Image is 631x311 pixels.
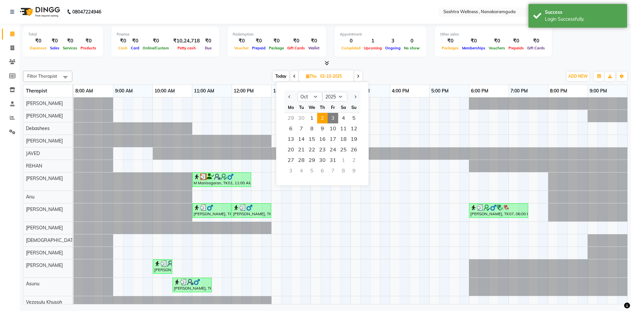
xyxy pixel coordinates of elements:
div: ₹0 [117,37,129,45]
div: Thursday, October 2, 2025 [317,113,328,123]
div: We [307,102,317,113]
a: 5:00 PM [430,86,450,96]
div: ₹0 [507,37,526,45]
div: Finance [117,32,214,37]
span: 14 [296,134,307,144]
span: 6 [286,123,296,134]
div: Friday, November 7, 2025 [328,166,338,176]
span: Memberships [460,46,487,50]
div: Fr [328,102,338,113]
a: 8:00 AM [74,86,95,96]
span: 5 [349,113,359,123]
div: ₹10,24,718 [171,37,202,45]
span: Package [267,46,286,50]
div: M Manisegaran, TK01, 11:00 AM-12:30 PM, CLASSIC MASSAGES -Deep Tissue Massage (90 mins ) [193,173,250,186]
button: Previous month [287,91,292,102]
span: Sales [48,46,61,50]
div: Saturday, October 18, 2025 [338,134,349,144]
div: ₹0 [487,37,507,45]
span: Prepaid [250,46,267,50]
span: 23 [317,144,328,155]
span: [PERSON_NAME] [26,175,63,181]
a: 6:00 PM [469,86,490,96]
button: Next month [352,91,358,102]
div: Monday, November 3, 2025 [286,166,296,176]
div: ₹0 [526,37,547,45]
div: ₹0 [307,37,321,45]
div: [PERSON_NAME], TK07, 06:00 PM-07:30 PM, CLASSIC MASSAGES -Deep Tissue Massage (90 mins ) [470,204,527,217]
div: Tuesday, November 4, 2025 [296,166,307,176]
span: Vezosulu Khusoh [26,299,62,305]
div: Saturday, November 8, 2025 [338,166,349,176]
span: [PERSON_NAME] [26,225,63,231]
span: Due [203,46,213,50]
span: 1 [307,113,317,123]
div: Wednesday, October 15, 2025 [307,134,317,144]
span: 15 [307,134,317,144]
div: Tuesday, September 30, 2025 [296,113,307,123]
div: Saturday, November 1, 2025 [338,155,349,166]
span: 17 [328,134,338,144]
b: 08047224946 [72,3,101,21]
span: [PERSON_NAME] [26,206,63,212]
span: Thu [304,74,318,79]
div: Thursday, October 23, 2025 [317,144,328,155]
a: 1:00 PM [271,86,292,96]
div: Tu [296,102,307,113]
div: Friday, October 3, 2025 [328,113,338,123]
span: Therapist [26,88,47,94]
div: ₹0 [460,37,487,45]
a: 11:00 AM [192,86,216,96]
span: 24 [328,144,338,155]
div: Mo [286,102,296,113]
span: 10 [328,123,338,134]
div: Wednesday, October 8, 2025 [307,123,317,134]
span: Wallet [307,46,321,50]
div: Monday, October 13, 2025 [286,134,296,144]
div: Tuesday, October 7, 2025 [296,123,307,134]
span: Asunu [26,281,39,287]
span: REHAN [26,163,42,169]
span: Debashees [26,125,50,131]
span: 19 [349,134,359,144]
div: ₹0 [141,37,171,45]
select: Select month [297,92,322,102]
div: ₹0 [129,37,141,45]
span: Products [79,46,98,50]
div: Thursday, October 30, 2025 [317,155,328,166]
span: 12 [349,123,359,134]
span: Anu [26,194,35,200]
div: Friday, October 31, 2025 [328,155,338,166]
span: Completed [340,46,362,50]
span: Ongoing [384,46,402,50]
span: 2 [317,113,328,123]
div: ₹0 [79,37,98,45]
span: [PERSON_NAME] [26,262,63,268]
span: 31 [328,155,338,166]
div: ₹0 [202,37,214,45]
div: ₹0 [233,37,250,45]
span: 20 [286,144,296,155]
div: Wednesday, November 5, 2025 [307,166,317,176]
div: Friday, October 10, 2025 [328,123,338,134]
div: ₹0 [48,37,61,45]
span: Vouchers [487,46,507,50]
div: [PERSON_NAME], TK05, 10:30 AM-11:30 AM, CLASSIC MASSAGES -Aromatherapy ( 60 mins ) [173,279,211,291]
div: 1 [362,37,384,45]
div: [PERSON_NAME], TK03, 12:00 PM-01:00 PM, CLASSIC MASSAGES -Neck and Back & Shoulder ( 60 mins ) [232,204,270,217]
span: [PERSON_NAME] [26,100,63,106]
span: [PERSON_NAME] [26,138,63,144]
span: 3 [328,113,338,123]
div: Wednesday, October 29, 2025 [307,155,317,166]
span: ADD NEW [568,74,588,79]
a: 7:00 PM [509,86,529,96]
span: 11 [338,123,349,134]
a: 8:00 PM [548,86,569,96]
div: ₹0 [61,37,79,45]
div: Thursday, October 16, 2025 [317,134,328,144]
span: 4 [338,113,349,123]
a: 9:00 PM [588,86,609,96]
div: Redemption [233,32,321,37]
div: Sunday, November 2, 2025 [349,155,359,166]
div: Thursday, October 9, 2025 [317,123,328,134]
